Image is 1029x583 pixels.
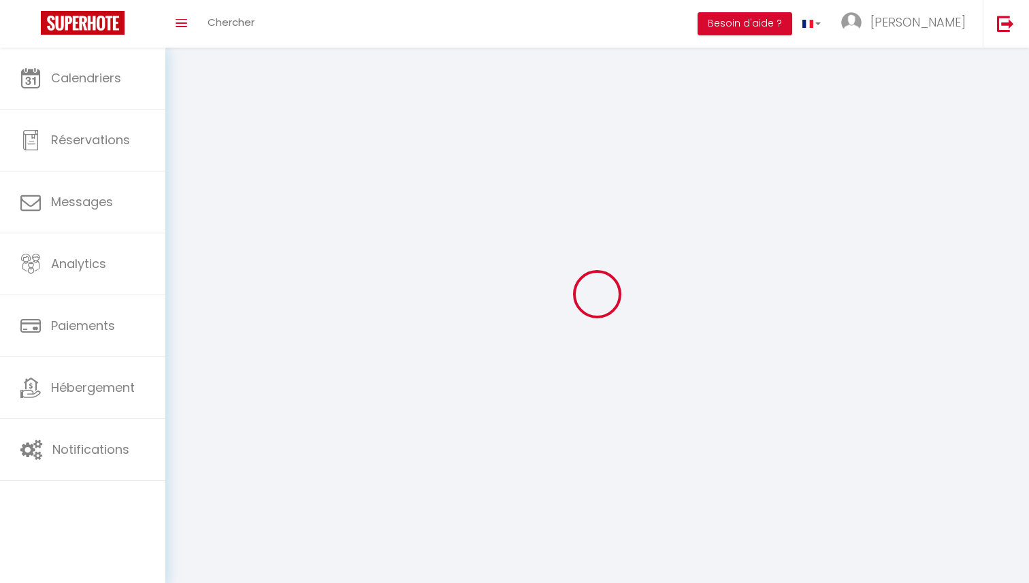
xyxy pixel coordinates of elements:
[51,193,113,210] span: Messages
[698,12,792,35] button: Besoin d'aide ?
[51,69,121,86] span: Calendriers
[51,255,106,272] span: Analytics
[11,5,52,46] button: Ouvrir le widget de chat LiveChat
[41,11,125,35] img: Super Booking
[997,15,1014,32] img: logout
[51,379,135,396] span: Hébergement
[208,15,255,29] span: Chercher
[971,522,1019,573] iframe: Chat
[870,14,966,31] span: [PERSON_NAME]
[52,441,129,458] span: Notifications
[841,12,862,33] img: ...
[51,131,130,148] span: Réservations
[51,317,115,334] span: Paiements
